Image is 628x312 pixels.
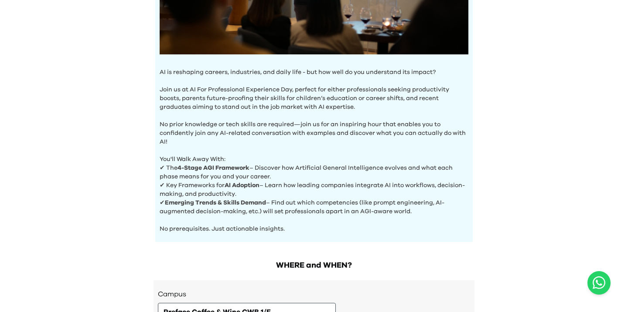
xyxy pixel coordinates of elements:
b: Emerging Trends & Skills Demand [165,200,266,206]
h3: Campus [158,289,470,299]
p: Join us at AI For Professional Experience Day, perfect for either professionals seeking productiv... [160,77,468,111]
a: Chat with us on WhatsApp [587,271,611,295]
h2: WHERE and WHEN? [154,259,474,272]
button: Open WhatsApp chat [587,271,611,295]
p: ✔ The – Discover how Artificial General Intelligence evolves and what each phase means for you an... [160,164,468,181]
p: No prerequisites. Just actionable insights. [160,216,468,233]
b: 4-Stage AGI Framework [177,165,249,171]
p: AI is reshaping careers, industries, and daily life - but how well do you understand its impact? [160,68,468,77]
p: No prior knowledge or tech skills are required—join us for an inspiring hour that enables you to ... [160,111,468,146]
p: You'll Walk Away With: [160,146,468,164]
b: AI Adoption [225,182,259,188]
p: ✔ Key Frameworks for – Learn how leading companies integrate AI into workflows, decision-making, ... [160,181,468,198]
p: ✔ – Find out which competencies (like prompt engineering, AI-augmented decision-making, etc.) wil... [160,198,468,216]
